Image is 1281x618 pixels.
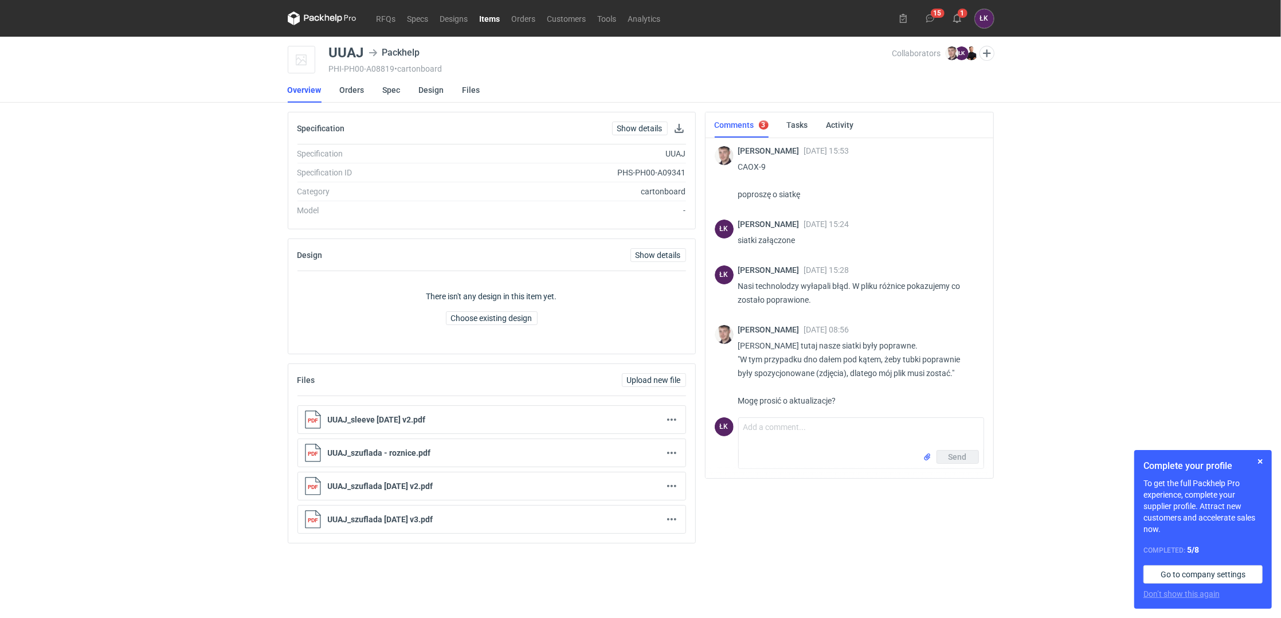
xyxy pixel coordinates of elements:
button: Actions [665,446,679,460]
span: • cartonboard [395,64,442,73]
div: 3 [762,121,766,129]
button: Download specification [672,122,686,135]
button: Actions [665,413,679,427]
div: Specification ID [297,167,453,178]
span: [DATE] 08:56 [804,325,849,334]
tspan: PDF [308,517,318,523]
p: UUAJ_szuflada [DATE] v3.pdf [328,515,658,524]
strong: 5 / 8 [1187,545,1199,554]
button: Skip for now [1253,455,1267,468]
button: ŁK [975,9,994,28]
a: Overview [288,77,322,103]
span: [DATE] 15:24 [804,220,849,229]
a: Activity [826,112,854,138]
div: UUAJ [329,46,364,60]
h1: Complete your profile [1143,459,1263,473]
div: Specification [297,148,453,159]
button: Send [937,450,979,464]
h2: Files [297,376,315,385]
span: Choose existing design [451,314,532,322]
div: Łukasz Kowalski [975,9,994,28]
a: RFQs [371,11,402,25]
button: Actions [665,479,679,493]
div: Łukasz Kowalski [715,265,734,284]
a: Comments3 [715,112,769,138]
a: Specs [402,11,434,25]
figcaption: ŁK [715,220,734,238]
img: Maciej Sikora [945,46,959,60]
div: Łukasz Kowalski [715,417,734,436]
a: Show details [630,248,686,262]
a: Spec [383,77,401,103]
p: UUAJ_szuflada [DATE] v2.pdf [328,482,658,491]
p: CAOX-9 poproszę o siatkę [738,160,975,201]
a: Orders [340,77,365,103]
span: [PERSON_NAME] [738,146,804,155]
button: 15 [921,9,939,28]
img: Maciej Sikora [715,325,734,344]
div: UUAJ [453,148,686,159]
div: cartonboard [453,186,686,197]
div: Completed: [1143,544,1263,556]
button: Upload new file [622,373,686,387]
p: siatki załączone [738,233,975,247]
button: Choose existing design [446,311,538,325]
span: [PERSON_NAME] [738,220,804,229]
div: Packhelp [369,46,420,60]
a: Orders [506,11,542,25]
div: PHS-PH00-A09341 [453,167,686,178]
p: There isn't any design in this item yet. [426,291,557,302]
a: Designs [434,11,474,25]
button: Edit collaborators [979,46,994,61]
p: [PERSON_NAME] tutaj nasze siatki były poprawne. "W tym przypadku dno dałem pod kątem, żeby tubki ... [738,339,975,408]
p: To get the full Packhelp Pro experience, complete your supplier profile. Attract new customers an... [1143,478,1263,535]
button: Actions [665,513,679,526]
p: UUAJ_sleeve [DATE] v2.pdf [328,415,658,424]
img: Maciej Sikora [715,146,734,165]
a: Analytics [622,11,667,25]
p: UUAJ_szuflada - roznice.pdf [328,448,658,457]
a: Tools [592,11,622,25]
figcaption: ŁK [715,417,734,436]
span: Collaborators [892,49,941,58]
h2: Specification [297,124,345,133]
img: Tomasz Kubiak [965,46,978,60]
a: Design [419,77,444,103]
div: - [453,205,686,216]
tspan: PDF [308,484,318,490]
span: [PERSON_NAME] [738,265,804,275]
figcaption: ŁK [955,46,969,60]
button: 1 [948,9,966,28]
a: Customers [542,11,592,25]
span: Send [949,453,967,461]
a: Tasks [787,112,808,138]
div: Category [297,186,453,197]
tspan: PDF [308,417,318,424]
div: Łukasz Kowalski [715,220,734,238]
a: Items [474,11,506,25]
span: [DATE] 15:28 [804,265,849,275]
div: PHI-PH00-A08819 [329,64,892,73]
a: Files [463,77,480,103]
figcaption: ŁK [715,265,734,284]
p: Nasi technolodzy wyłapali błąd. W pliku różnice pokazujemy co zostało poprawione. [738,279,975,307]
div: Model [297,205,453,216]
button: Don’t show this again [1143,588,1220,600]
tspan: PDF [308,451,318,457]
a: Show details [612,122,668,135]
span: [PERSON_NAME] [738,325,804,334]
h2: Design [297,251,323,260]
svg: Packhelp Pro [288,11,357,25]
span: [DATE] 15:53 [804,146,849,155]
a: Go to company settings [1143,565,1263,584]
span: Upload new file [627,376,681,384]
